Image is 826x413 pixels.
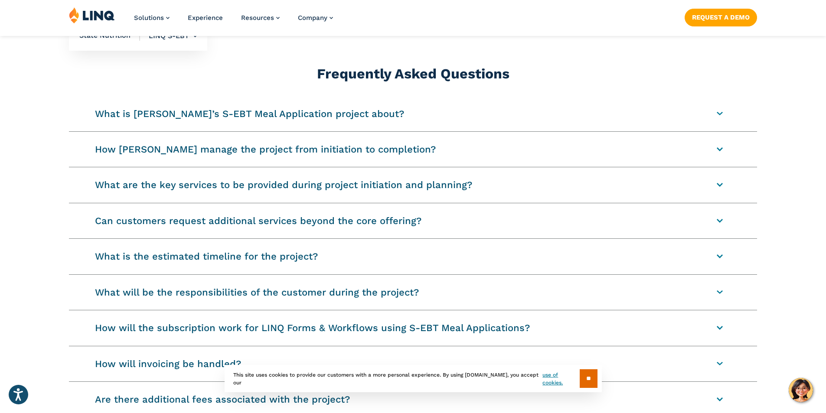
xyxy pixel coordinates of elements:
[225,365,602,392] div: This site uses cookies to provide our customers with a more personal experience. By using [DOMAIN...
[69,7,115,23] img: LINQ | K‑12 Software
[69,167,757,202] summary: What are the key services to be provided during project initiation and planning?
[69,310,757,345] summary: How will the subscription work for LINQ Forms & Workflows using S-EBT Meal Applications?
[134,14,170,22] a: Solutions
[134,7,333,36] nav: Primary Navigation
[134,14,164,22] span: Solutions
[69,64,757,84] h2: Frequently Asked Questions
[79,31,140,41] span: State Nutrition
[298,14,327,22] span: Company
[241,14,280,22] a: Resources
[298,14,333,22] a: Company
[685,7,757,26] nav: Button Navigation
[685,9,757,26] a: Request a Demo
[69,346,757,381] summary: How will invoicing be handled?
[69,203,757,238] summary: Can customers request additional services beyond the core offering?
[188,14,223,22] a: Experience
[241,14,274,22] span: Resources
[69,132,757,167] summary: How [PERSON_NAME] manage the project from initiation to completion?
[789,378,813,402] button: Hello, have a question? Let’s chat.
[69,96,757,131] summary: What is [PERSON_NAME]’s S-EBT Meal Application project about?
[542,371,579,387] a: use of cookies.
[69,239,757,274] summary: What is the estimated timeline for the project?
[69,275,757,310] summary: What will be the responsibilities of the customer during the project?
[140,21,197,51] li: LINQ S-EBT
